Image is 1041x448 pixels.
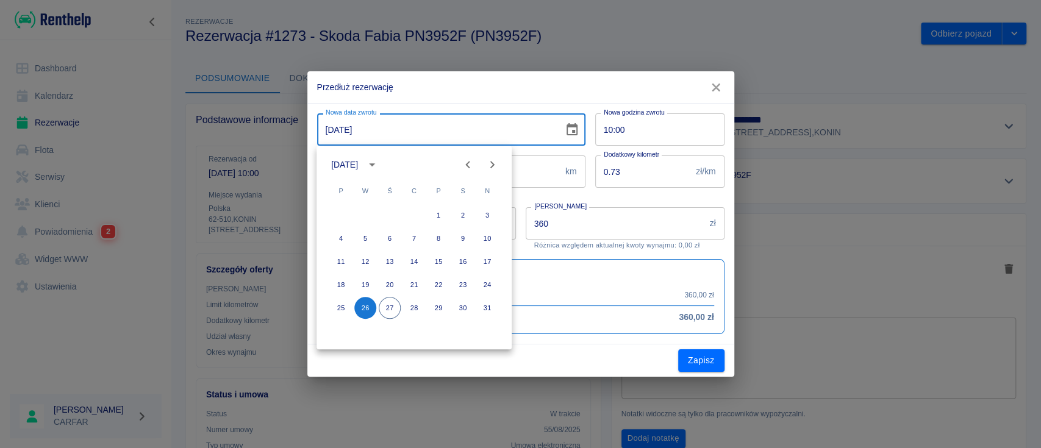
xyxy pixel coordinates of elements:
[362,154,382,175] button: calendar view is open, switch to year view
[354,179,376,203] span: wtorek
[534,202,587,211] label: [PERSON_NAME]
[565,165,577,178] p: km
[379,251,401,272] button: 13
[452,297,474,319] button: 30
[330,227,352,249] button: 4
[709,217,715,230] p: zł
[476,251,498,272] button: 17
[330,274,352,296] button: 18
[403,297,425,319] button: 28
[560,118,584,142] button: Choose date, selected date is 26 sie 2025
[427,227,449,249] button: 8
[330,297,352,319] button: 25
[317,113,555,146] input: DD-MM-YYYY
[452,274,474,296] button: 23
[354,297,376,319] button: 26
[427,297,449,319] button: 29
[604,108,665,117] label: Nowa godzina zwrotu
[678,349,724,372] button: Zapisz
[307,71,734,103] h2: Przedłuż rezerwację
[526,207,705,240] input: Kwota wynajmu od początkowej daty, nie samego aneksu.
[427,204,449,226] button: 1
[326,108,376,117] label: Nowa data zwrotu
[476,227,498,249] button: 10
[476,179,498,203] span: niedziela
[595,113,716,146] input: hh:mm
[452,179,474,203] span: sobota
[403,251,425,272] button: 14
[427,179,449,203] span: piątek
[679,311,714,324] h6: 360,00 zł
[403,227,425,249] button: 7
[684,290,714,300] p: 360,00 zł
[379,179,401,203] span: środa
[480,152,504,177] button: Next month
[379,297,401,319] button: 27
[403,274,425,296] button: 21
[452,251,474,272] button: 16
[452,204,474,226] button: 2
[354,251,376,272] button: 12
[330,251,352,272] button: 11
[331,158,358,171] div: [DATE]
[379,274,401,296] button: 20
[696,165,715,178] p: zł/km
[456,152,480,177] button: Previous month
[354,227,376,249] button: 5
[476,274,498,296] button: 24
[379,227,401,249] button: 6
[476,204,498,226] button: 3
[534,241,716,249] p: Różnica względem aktualnej kwoty wynajmu: 0,00 zł
[354,274,376,296] button: 19
[427,274,449,296] button: 22
[476,297,498,319] button: 31
[403,179,425,203] span: czwartek
[330,179,352,203] span: poniedziałek
[427,251,449,272] button: 15
[604,150,659,159] label: Dodatkowy kilometr
[452,227,474,249] button: 9
[327,269,714,282] h6: Podsumowanie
